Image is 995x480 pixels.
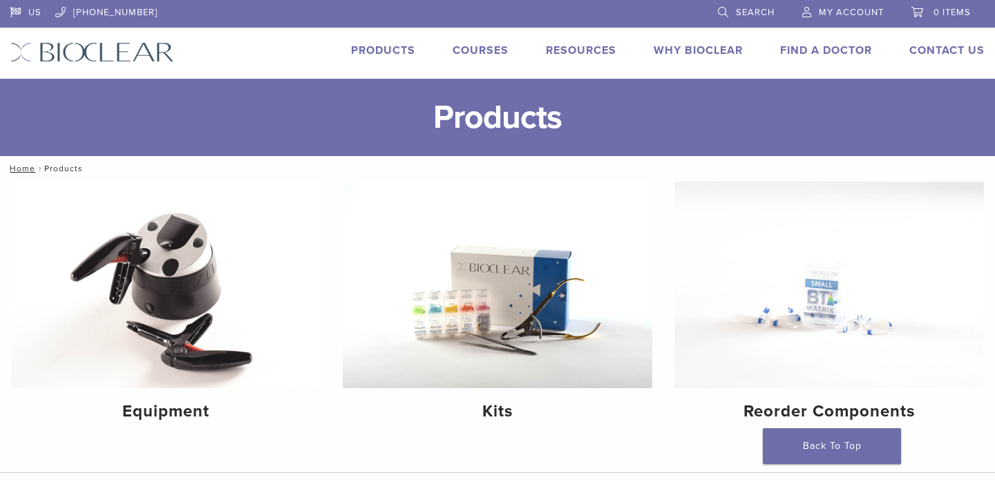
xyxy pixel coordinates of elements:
[546,44,616,57] a: Resources
[11,182,321,388] img: Equipment
[654,44,743,57] a: Why Bioclear
[11,182,321,433] a: Equipment
[10,42,174,62] img: Bioclear
[780,44,872,57] a: Find A Doctor
[674,182,984,388] img: Reorder Components
[35,165,44,172] span: /
[22,399,310,424] h4: Equipment
[763,428,901,464] a: Back To Top
[674,182,984,433] a: Reorder Components
[6,164,35,173] a: Home
[354,399,641,424] h4: Kits
[934,7,971,18] span: 0 items
[819,7,884,18] span: My Account
[909,44,985,57] a: Contact Us
[736,7,775,18] span: Search
[351,44,415,57] a: Products
[343,182,652,433] a: Kits
[685,399,973,424] h4: Reorder Components
[453,44,509,57] a: Courses
[343,182,652,388] img: Kits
